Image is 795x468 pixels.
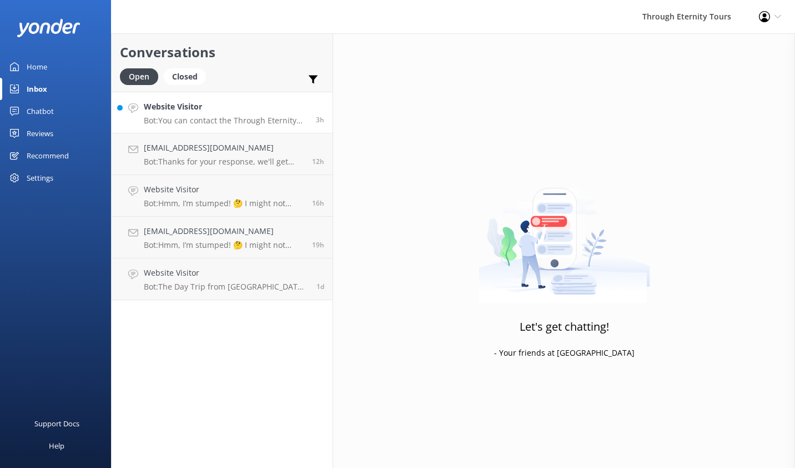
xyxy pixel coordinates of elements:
[316,282,324,291] span: Oct 09 2025 04:03am (UTC +02:00) Europe/Amsterdam
[112,133,333,175] a: [EMAIL_ADDRESS][DOMAIN_NAME]Bot:Thanks for your response, we'll get back to you as soon as we can...
[112,92,333,133] a: Website VisitorBot:You can contact the Through Eternity Tours team at [PHONE_NUMBER] or [PHONE_NU...
[17,19,80,37] img: yonder-white-logo.png
[112,217,333,258] a: [EMAIL_ADDRESS][DOMAIN_NAME]Bot:Hmm, I’m stumped! 🤔 I might not have the answer to that one, but ...
[49,435,64,457] div: Help
[312,198,324,208] span: Oct 09 2025 11:20pm (UTC +02:00) Europe/Amsterdam
[479,165,650,303] img: artwork of a man stealing a conversation from at giant smartphone
[312,240,324,250] span: Oct 09 2025 07:48pm (UTC +02:00) Europe/Amsterdam
[120,42,324,63] h2: Conversations
[144,240,304,250] p: Bot: Hmm, I’m stumped! 🤔 I might not have the answer to that one, but our amazing team definitely...
[144,198,304,208] p: Bot: Hmm, I’m stumped! 🤔 I might not have the answer to that one, but our amazing team definitely...
[144,267,308,279] h4: Website Visitor
[27,122,53,145] div: Reviews
[494,347,635,359] p: - Your friends at [GEOGRAPHIC_DATA]
[316,115,324,125] span: Oct 10 2025 12:06pm (UTC +02:00) Europe/Amsterdam
[34,412,79,435] div: Support Docs
[164,70,212,82] a: Closed
[520,318,609,336] h3: Let's get chatting!
[144,142,304,154] h4: [EMAIL_ADDRESS][DOMAIN_NAME]
[112,258,333,300] a: Website VisitorBot:The Day Trip from [GEOGRAPHIC_DATA] to [GEOGRAPHIC_DATA] by Fast Train include...
[27,100,54,122] div: Chatbot
[27,78,47,100] div: Inbox
[112,175,333,217] a: Website VisitorBot:Hmm, I’m stumped! 🤔 I might not have the answer to that one, but our amazing t...
[144,282,308,292] p: Bot: The Day Trip from [GEOGRAPHIC_DATA] to [GEOGRAPHIC_DATA] by Fast Train includes exploring th...
[120,70,164,82] a: Open
[27,145,69,167] div: Recommend
[312,157,324,166] span: Oct 10 2025 02:35am (UTC +02:00) Europe/Amsterdam
[164,68,206,85] div: Closed
[144,225,304,237] h4: [EMAIL_ADDRESS][DOMAIN_NAME]
[144,101,308,113] h4: Website Visitor
[144,116,308,126] p: Bot: You can contact the Through Eternity Tours team at [PHONE_NUMBER] or [PHONE_NUMBER]. You can...
[27,167,53,189] div: Settings
[144,183,304,196] h4: Website Visitor
[144,157,304,167] p: Bot: Thanks for your response, we'll get back to you as soon as we can during opening hours.
[27,56,47,78] div: Home
[120,68,158,85] div: Open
